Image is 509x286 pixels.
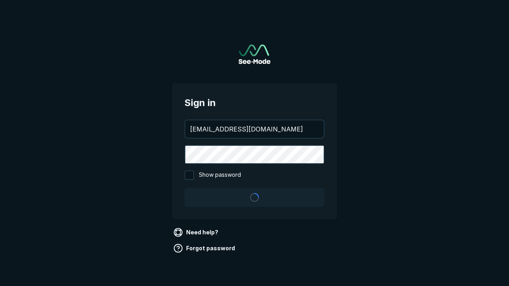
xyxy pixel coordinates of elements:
a: Go to sign in [239,44,270,64]
a: Need help? [172,226,221,239]
img: See-Mode Logo [239,44,270,64]
input: your@email.com [185,120,324,138]
a: Forgot password [172,242,238,255]
span: Show password [199,170,241,180]
span: Sign in [185,96,324,110]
